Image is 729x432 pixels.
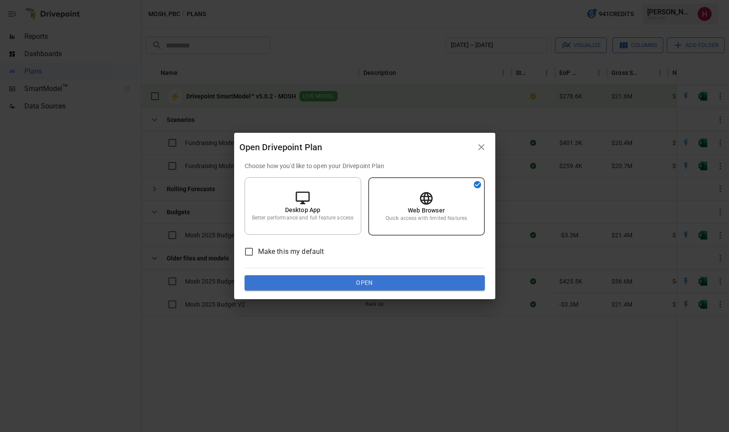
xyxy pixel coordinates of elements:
p: Quick access with limited features [386,215,467,222]
p: Better performance and full feature access [252,214,353,222]
div: Open Drivepoint Plan [239,140,473,154]
p: Choose how you'd like to open your Drivepoint Plan [245,162,485,170]
button: Open [245,275,485,291]
p: Web Browser [408,206,445,215]
p: Desktop App [285,206,321,214]
span: Make this my default [258,246,324,257]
